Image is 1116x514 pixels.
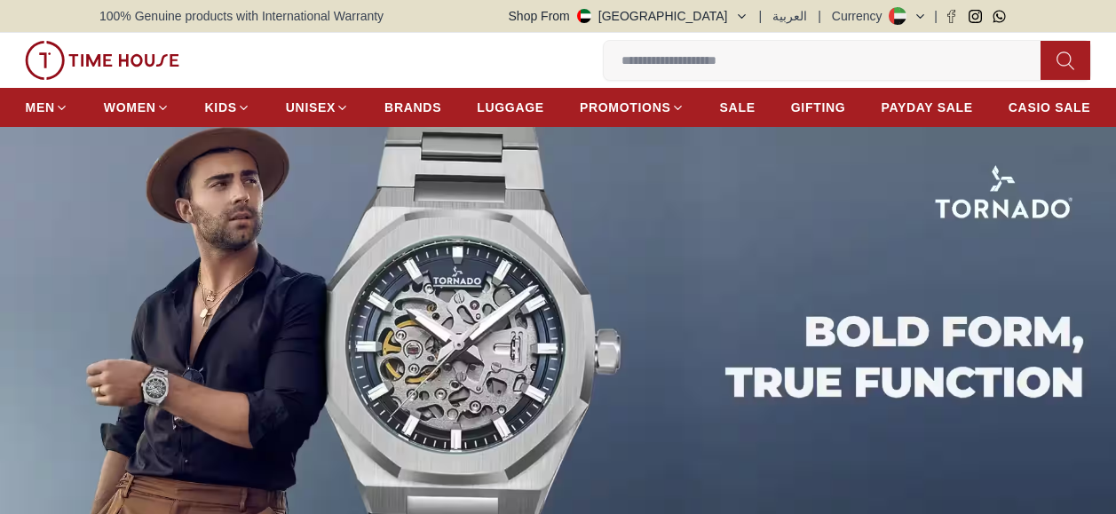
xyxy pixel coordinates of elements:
span: CASIO SALE [1009,99,1091,116]
a: GIFTING [791,91,846,123]
span: WOMEN [104,99,156,116]
span: PROMOTIONS [580,99,671,116]
span: UNISEX [286,99,336,116]
a: SALE [720,91,756,123]
span: SALE [720,99,756,116]
a: Instagram [969,10,982,23]
span: PAYDAY SALE [881,99,972,116]
a: UNISEX [286,91,349,123]
a: PAYDAY SALE [881,91,972,123]
span: BRANDS [384,99,441,116]
img: United Arab Emirates [577,9,591,23]
button: العربية [772,7,807,25]
span: | [759,7,763,25]
a: WOMEN [104,91,170,123]
button: Shop From[GEOGRAPHIC_DATA] [509,7,748,25]
a: MEN [26,91,68,123]
span: LUGGAGE [477,99,544,116]
span: KIDS [205,99,237,116]
span: | [934,7,938,25]
img: ... [25,41,179,80]
div: Currency [832,7,890,25]
a: LUGGAGE [477,91,544,123]
a: Facebook [945,10,958,23]
span: GIFTING [791,99,846,116]
a: CASIO SALE [1009,91,1091,123]
a: KIDS [205,91,250,123]
span: | [818,7,821,25]
span: 100% Genuine products with International Warranty [99,7,384,25]
a: Whatsapp [993,10,1006,23]
span: MEN [26,99,55,116]
a: BRANDS [384,91,441,123]
a: PROMOTIONS [580,91,685,123]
